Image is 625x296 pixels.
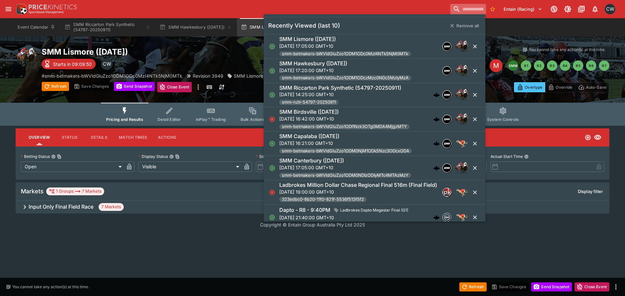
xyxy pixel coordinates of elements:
[14,18,59,36] button: Event Calendar
[612,283,620,291] button: more
[575,282,609,291] button: Close Event
[193,72,223,79] p: Revision 3949
[443,42,451,51] img: samemeetingmulti.png
[169,154,174,159] button: Display StatusCopy To Clipboard
[156,18,236,36] button: SMM Hawkesbury ([DATE])
[269,214,275,221] svg: Open
[433,92,440,98] div: cerberus
[16,47,36,68] img: horse_racing.png
[53,61,92,68] p: Starts in 09:09:50
[562,3,574,15] button: Toggle light/dark mode
[279,214,411,221] p: [DATE] 21:40:00 GMT+10
[101,58,113,70] div: Clint Wallis
[433,165,440,171] img: logo-cerberus.svg
[101,103,524,126] div: Event type filters
[279,51,411,57] span: smm-betmakers-bWVldGluZzo1ODM1ODc0MzI4NTk5NjM0MTk
[443,139,451,148] img: samemeetingmulti.png
[268,22,340,29] h5: Recently Viewed (last 10)
[256,154,289,159] p: Scheduled Start
[556,84,572,91] p: Override
[560,60,570,71] button: R4
[433,116,440,122] div: cerberus
[269,140,275,147] svg: Open
[279,207,330,213] h6: Dapto - R8 - 9:40PM
[524,154,529,159] button: Actual Start Time
[586,84,606,91] p: Auto-Save
[84,130,114,145] button: Details
[455,64,468,77] img: horse_racing.png
[279,172,411,179] span: smm-betmakers-bWVldGluZzo1ODM0NDIzODIyMTc4MTAzMzY
[29,11,64,14] img: Sportsbook Management
[279,84,401,91] h6: SMM Riccarton Park Synthetic (54797-20250911)
[547,60,557,71] button: R3
[443,91,451,99] img: samemeetingmulti.png
[455,186,468,199] img: greyhound_racing.png
[51,154,56,159] button: Betting StatusCopy To Clipboard
[227,72,283,79] div: SMM Lismore (11/09/25)
[521,60,531,71] button: R1
[279,157,344,164] h6: SMM Canterbury ([DATE])
[442,42,451,51] div: samemeetingmulti
[442,90,451,99] div: samemeetingmulti
[157,82,192,92] button: Close Event
[455,113,468,126] img: horse_racing.png
[237,18,308,36] button: SMM Lismore ([DATE])
[545,82,575,92] button: Override
[279,60,347,67] h6: SMM Hawkesbury ([DATE])
[21,154,50,159] p: Betting Status
[14,3,27,16] img: PriceKinetics Logo
[455,161,468,174] img: horse_racing.png
[514,82,609,92] div: Start From
[194,82,202,92] button: more
[269,189,275,196] svg: Closed
[29,5,77,9] img: PriceKinetics
[279,196,367,203] span: 323edbc0-8b20-11f0-821f-5536f513f5f2
[531,282,572,291] button: Send Snapshot
[455,88,468,101] img: horse_racing.png
[279,36,336,43] h6: SMM Lismore ([DATE])
[442,139,451,148] div: samemeetingmulti
[138,154,168,159] p: Display Status
[548,3,560,15] button: Connected to PK
[234,72,283,79] p: SMM Lismore ([DATE])
[442,163,451,173] div: samemeetingmulti
[586,60,596,71] button: R6
[42,47,326,57] h2: Copy To Clipboard
[433,116,440,122] img: logo-cerberus.svg
[21,187,44,195] h5: Markets
[455,137,468,150] img: greyhound_racing.png
[279,67,411,74] p: [DATE] 17:20:00 GMT+10
[443,115,451,123] img: samemeetingmulti.png
[114,82,155,91] button: Send Snapshot
[442,213,451,222] div: betmakers
[508,60,518,71] button: SMM
[42,82,69,91] button: Refresh
[23,130,55,145] button: Overview
[196,117,226,122] span: InPlay™ Trading
[175,154,180,159] button: Copy To Clipboard
[279,75,411,81] span: smm-betmakers-bWVldGluZzo1ODM1ODczMzc0NDc5MzIyMzA
[450,4,486,14] input: search
[443,188,451,197] img: pricekinetics.png
[573,60,583,71] button: R5
[279,140,412,147] p: [DATE] 16:21:00 GMT+10
[487,117,519,122] span: System Controls
[114,130,152,145] button: Match Times
[574,186,607,197] button: Display filter
[605,4,615,14] div: Clint Wallis
[585,134,591,141] svg: Open
[508,60,609,71] nav: pagination navigation
[279,123,410,130] span: smm-betmakers-bWVldGluZzo1ODI1Nzk3OTg0MDA4MjgzMTY
[433,165,440,171] div: cerberus
[575,82,609,92] button: Auto-Save
[500,4,546,14] button: Select Tenant
[12,284,89,290] p: You cannot take any action(s) at this time.
[442,188,451,197] div: pricekinetics
[442,66,451,75] div: samemeetingmulti
[61,18,154,36] button: SMM Riccarton Park Synthetic (54797-20250911)
[433,92,440,98] img: logo-cerberus.svg
[594,134,602,141] svg: Visible
[279,148,412,154] span: smm-betmakers-bWVldGluZzo1ODM0NjM1ODk5Nzc3ODcxODA
[29,203,93,210] h6: Input Only Final Field Race
[443,67,451,75] img: samemeetingmulti.png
